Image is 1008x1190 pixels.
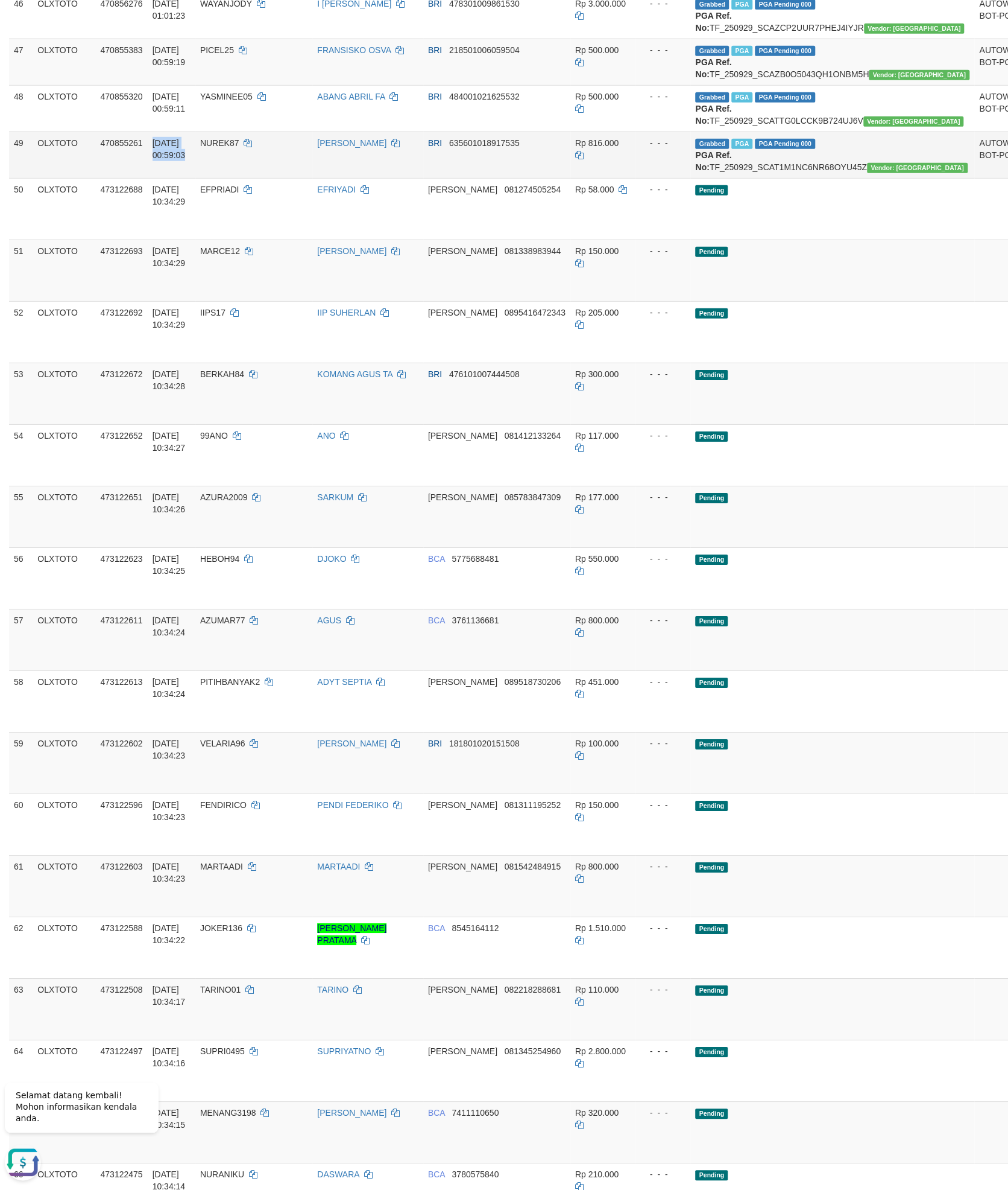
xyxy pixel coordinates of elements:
[33,363,95,424] td: OLXTOTO
[153,369,186,391] span: [DATE] 10:34:28
[869,70,969,80] span: Vendor URL: https://secure10.1velocity.biz
[863,116,964,127] span: Vendor URL: https://secure10.1velocity.biz
[317,431,335,441] a: ANO
[200,985,241,994] span: TARINO01
[449,45,520,55] span: Copy 218501006059504 to clipboard
[695,431,728,442] span: Pending
[695,924,728,934] span: Pending
[200,554,239,564] span: HEBOH94
[690,132,974,178] td: TF_250929_SCAT1M1NC6NR68OYU45Z
[575,431,619,441] span: Rp 117.000
[200,492,248,502] span: AZURA2009
[640,614,686,626] div: - - -
[101,739,143,748] span: 473122602
[428,185,497,194] span: [PERSON_NAME]
[200,138,239,148] span: NUREK87
[731,92,752,103] span: Marked by aubjoksan
[153,308,186,329] span: [DATE] 10:34:29
[153,1108,186,1130] span: [DATE] 10:34:15
[33,1040,95,1101] td: OLXTOTO
[9,486,33,547] td: 55
[200,862,243,871] span: MARTAADI
[317,677,371,687] a: ADYT SEPTIA
[9,670,33,732] td: 58
[200,739,245,748] span: VELARIA96
[695,1170,728,1180] span: Pending
[317,1108,386,1118] a: [PERSON_NAME]
[200,677,260,687] span: PITIHBANYAK2
[428,92,442,101] span: BRI
[101,431,143,441] span: 473122652
[575,554,619,564] span: Rp 550.000
[33,855,95,917] td: OLXTOTO
[33,670,95,732] td: OLXTOTO
[101,923,143,933] span: 473122588
[101,492,143,502] span: 473122651
[200,923,242,933] span: JOKER136
[575,923,626,933] span: Rp 1.510.000
[33,85,95,132] td: OLXTOTO
[575,677,619,687] span: Rp 451.000
[33,547,95,609] td: OLXTOTO
[640,737,686,749] div: - - -
[317,138,386,148] a: [PERSON_NAME]
[153,492,186,514] span: [DATE] 10:34:26
[428,369,442,379] span: BRI
[9,301,33,363] td: 52
[200,185,239,194] span: EFPRIADI
[33,917,95,978] td: OLXTOTO
[695,11,731,33] b: PGA Ref. No:
[505,800,561,810] span: Copy 081311195252 to clipboard
[33,240,95,301] td: OLXTOTO
[695,678,728,688] span: Pending
[317,800,388,810] a: PENDI FEDERIKO
[317,1169,359,1179] a: DASWARA
[200,246,240,256] span: MARCE12
[695,616,728,626] span: Pending
[153,45,186,67] span: [DATE] 00:59:19
[9,178,33,240] td: 50
[317,308,376,317] a: IIP SUHERLAN
[33,794,95,855] td: OLXTOTO
[505,862,561,871] span: Copy 081542484915 to clipboard
[575,800,619,810] span: Rp 150.000
[695,1047,728,1057] span: Pending
[575,1169,619,1179] span: Rp 210.000
[101,616,143,625] span: 473122611
[9,1040,33,1101] td: 64
[101,308,143,317] span: 473122692
[153,985,186,1007] span: [DATE] 10:34:17
[640,183,686,196] div: - - -
[317,92,385,101] a: ABANG ABRIL FA
[5,72,41,109] button: Open LiveChat chat widget
[505,677,561,687] span: Copy 089518730206 to clipboard
[505,985,561,994] span: Copy 082218288681 to clipboard
[755,46,815,56] span: PGA Pending
[640,1107,686,1119] div: - - -
[640,861,686,873] div: - - -
[317,616,341,625] a: AGUS
[428,616,445,625] span: BCA
[640,1045,686,1057] div: - - -
[33,486,95,547] td: OLXTOTO
[449,369,520,379] span: Copy 476101007444508 to clipboard
[695,555,728,565] span: Pending
[101,185,143,194] span: 473122688
[575,369,619,379] span: Rp 300.000
[690,85,974,132] td: TF_250929_SCATTG0LCCK9B724UJ6V
[575,138,619,148] span: Rp 816.000
[153,431,186,453] span: [DATE] 10:34:27
[640,553,686,565] div: - - -
[33,978,95,1040] td: OLXTOTO
[317,369,392,379] a: KOMANG AGUS TA
[505,431,561,441] span: Copy 081412133264 to clipboard
[867,163,968,173] span: Vendor URL: https://secure10.1velocity.biz
[428,862,497,871] span: [PERSON_NAME]
[101,985,143,994] span: 473122508
[640,676,686,688] div: - - -
[640,245,686,257] div: - - -
[200,800,247,810] span: FENDIRICO
[153,1046,186,1068] span: [DATE] 10:34:16
[200,92,253,101] span: YASMINEE05
[575,308,619,317] span: Rp 205.000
